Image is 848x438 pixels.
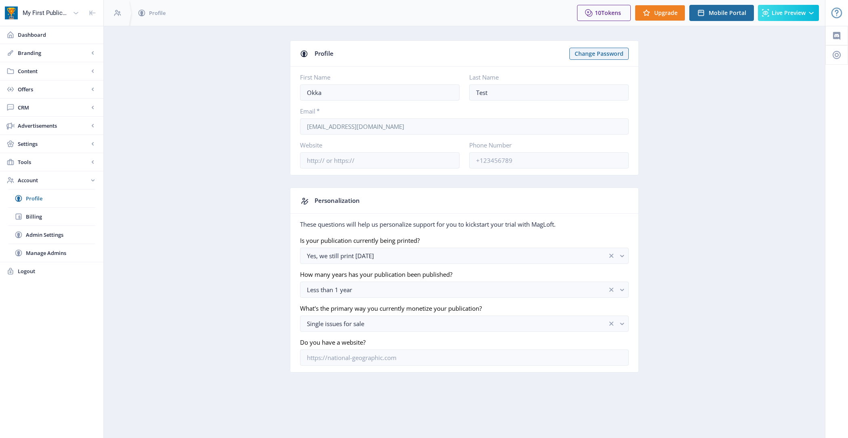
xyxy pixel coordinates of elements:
[469,73,622,81] label: Last Name
[709,10,746,16] span: Mobile Portal
[469,141,622,149] label: Phone Number
[18,158,89,166] span: Tools
[300,316,629,332] button: Single issues for saleclear
[300,73,453,81] label: First Name
[26,194,95,202] span: Profile
[569,48,629,60] button: Change Password
[18,31,97,39] span: Dashboard
[300,236,622,244] label: Is your publication currently being printed?
[300,84,460,101] input: Jone
[689,5,754,21] button: Mobile Portal
[8,226,95,244] a: Admin Settings
[18,267,97,275] span: Logout
[149,9,166,17] span: Profile
[607,320,615,328] nb-icon: clear
[8,190,95,207] a: Profile
[635,5,685,21] button: Upgrade
[607,286,615,294] nb-icon: clear
[307,319,607,328] div: Single issues for sale
[607,252,615,260] nb-icon: clear
[5,6,18,19] img: app-icon.png
[300,220,629,228] div: These questions will help us personalize support for you to kickstart your trial with MagLoft.
[307,251,607,261] div: Yes, we still print [DATE]
[315,194,360,207] div: Personalization
[300,270,622,278] label: How many years has your publication been published?
[654,10,678,16] span: Upgrade
[8,208,95,225] a: Billing
[18,85,89,93] span: Offers
[300,141,453,149] label: Website
[758,5,819,21] button: Live Preview
[18,103,89,112] span: CRM
[18,176,89,184] span: Account
[469,84,629,101] input: Doe
[18,49,89,57] span: Branding
[300,304,622,312] label: What's the primary way you currently monetize your publication?
[23,4,69,22] div: My First Publication
[315,47,565,60] div: Profile
[300,248,629,264] button: Yes, we still print [DATE]clear
[18,67,89,75] span: Content
[601,9,621,17] span: Tokens
[469,152,629,168] input: +123456789
[300,282,629,298] button: Less than 1 yearclear
[577,5,631,21] button: 10Tokens
[18,122,89,130] span: Advertisements
[300,350,629,366] input: https://national-geographic.com
[26,213,95,221] span: Billing
[26,231,95,239] span: Admin Settings
[300,107,622,115] label: Email
[26,249,95,257] span: Manage Admins
[8,244,95,262] a: Manage Admins
[307,285,607,295] div: Less than 1 year
[18,140,89,148] span: Settings
[300,338,622,346] label: Do you have a website?
[772,10,806,16] span: Live Preview
[300,152,460,168] input: http:// or https://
